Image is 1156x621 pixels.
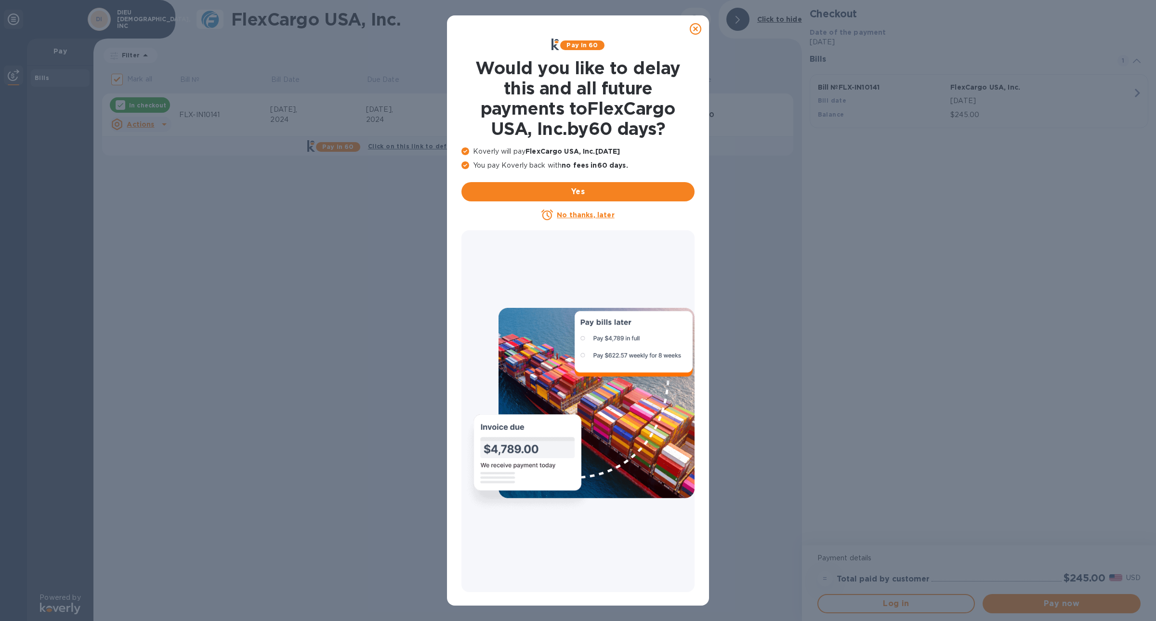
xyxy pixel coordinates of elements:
p: You pay Koverly back with [461,160,695,171]
b: Pay in 60 [566,41,598,49]
h1: Would you like to delay this and all future payments to FlexCargo USA, Inc. by 60 days ? [461,58,695,139]
b: no fees in 60 days . [562,161,628,169]
p: Koverly will pay [461,146,695,157]
button: Yes [461,182,695,201]
span: Yes [469,186,687,198]
b: FlexCargo USA, Inc. [DATE] [525,147,620,155]
u: No thanks, later [557,211,614,219]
